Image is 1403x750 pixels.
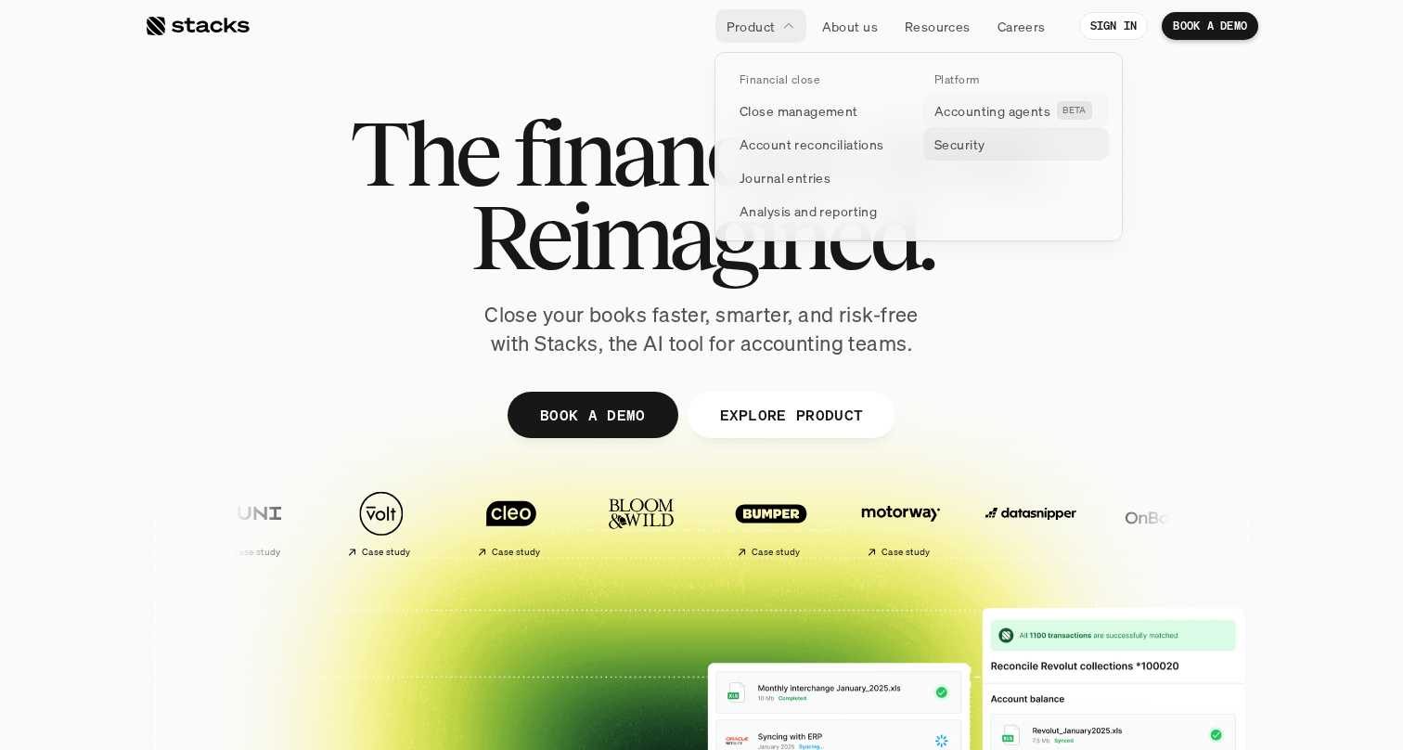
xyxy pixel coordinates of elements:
[1162,12,1258,40] a: BOOK A DEMO
[1062,105,1087,116] h2: BETA
[508,392,678,438] a: BOOK A DEMO
[934,101,1050,121] p: Accounting agents
[740,101,858,121] p: Close management
[998,17,1046,36] p: Careers
[840,481,960,565] a: Case study
[894,9,982,43] a: Resources
[231,547,280,558] h2: Case study
[751,547,800,558] h2: Case study
[923,94,1109,127] a: Accounting agentsBETA
[470,301,933,358] p: Close your books faster, smarter, and risk-free with Stacks, the AI tool for accounting teams.
[923,127,1109,161] a: Security
[491,547,540,558] h2: Case study
[934,73,980,86] p: Platform
[740,168,830,187] p: Journal entries
[728,161,914,194] a: Journal entries
[350,111,497,195] span: The
[728,127,914,161] a: Account reconciliations
[219,430,301,443] a: Privacy Policy
[710,481,830,565] a: Case study
[450,481,571,565] a: Case study
[727,17,776,36] p: Product
[728,94,914,127] a: Close management
[361,547,410,558] h2: Case study
[740,135,884,154] p: Account reconciliations
[728,194,914,227] a: Analysis and reporting
[822,17,878,36] p: About us
[687,392,895,438] a: EXPLORE PRODUCT
[540,401,646,428] p: BOOK A DEMO
[905,17,971,36] p: Resources
[719,401,863,428] p: EXPLORE PRODUCT
[320,481,441,565] a: Case study
[1173,19,1247,32] p: BOOK A DEMO
[470,195,933,278] span: Reimagined.
[934,135,985,154] p: Security
[513,111,833,195] span: financial
[1079,12,1149,40] a: SIGN IN
[881,547,930,558] h2: Case study
[740,73,819,86] p: Financial close
[811,9,889,43] a: About us
[986,9,1057,43] a: Careers
[1090,19,1138,32] p: SIGN IN
[190,481,311,565] a: Case study
[740,201,877,221] p: Analysis and reporting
